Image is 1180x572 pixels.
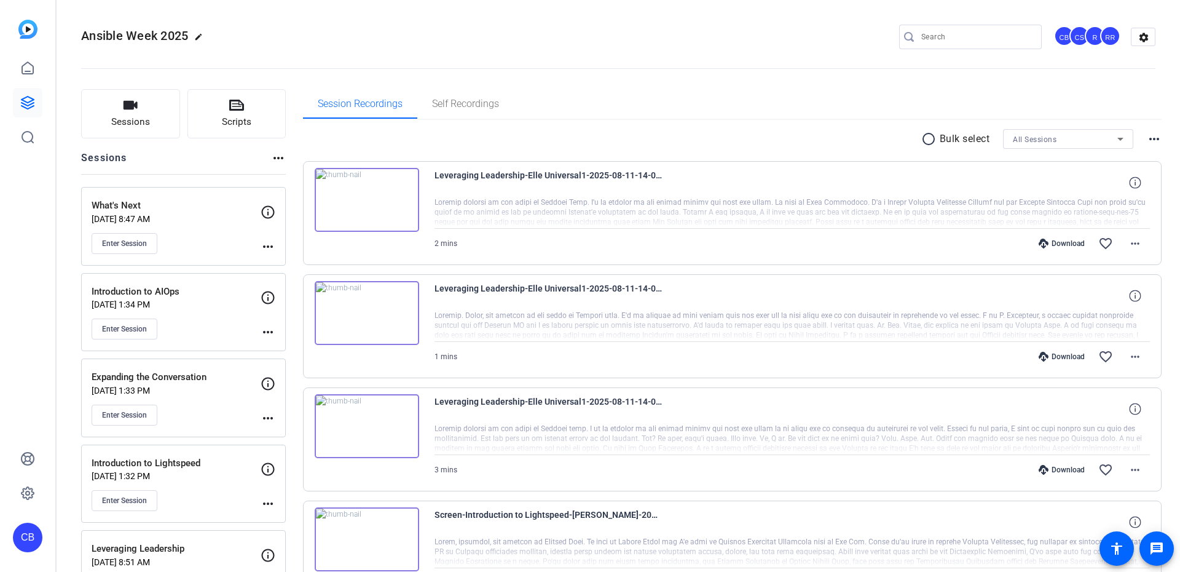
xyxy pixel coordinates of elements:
[92,490,157,511] button: Enter Session
[92,557,261,567] p: [DATE] 8:51 AM
[92,542,261,556] p: Leveraging Leadership
[435,394,662,424] span: Leveraging Leadership-Elle Universal1-2025-08-11-14-03-37-493-0
[1032,465,1091,475] div: Download
[315,281,419,345] img: thumb-nail
[81,28,188,43] span: Ansible Week 2025
[432,99,499,109] span: Self Recordings
[92,233,157,254] button: Enter Session
[1069,26,1091,47] ngx-avatar: Connelly Simmons
[435,352,457,361] span: 1 mins
[315,394,419,458] img: thumb-nail
[194,33,209,47] mat-icon: edit
[81,89,180,138] button: Sessions
[92,300,261,309] p: [DATE] 1:34 PM
[261,239,275,254] mat-icon: more_horiz
[1054,26,1074,46] div: CB
[261,411,275,426] mat-icon: more_horiz
[1098,349,1113,364] mat-icon: favorite_border
[435,466,457,474] span: 3 mins
[1098,236,1113,251] mat-icon: favorite_border
[261,496,275,511] mat-icon: more_horiz
[1098,463,1113,477] mat-icon: favorite_border
[1149,541,1164,556] mat-icon: message
[1032,239,1091,248] div: Download
[92,405,157,426] button: Enter Session
[92,386,261,395] p: [DATE] 1:33 PM
[1085,26,1105,46] div: R
[102,410,147,420] span: Enter Session
[1131,28,1156,47] mat-icon: settings
[102,324,147,334] span: Enter Session
[111,115,150,129] span: Sessions
[921,30,1032,44] input: Search
[1128,349,1143,364] mat-icon: more_horiz
[13,523,42,552] div: CB
[261,325,275,340] mat-icon: more_horiz
[1100,26,1120,46] div: RR
[92,370,261,384] p: Expanding the Conversation
[1147,132,1162,146] mat-icon: more_horiz
[435,281,662,311] span: Leveraging Leadership-Elle Universal1-2025-08-11-14-07-13-440-0
[435,239,457,248] span: 2 mins
[92,319,157,340] button: Enter Session
[435,168,662,197] span: Leveraging Leadership-Elle Universal1-2025-08-11-14-09-03-876-0
[1032,352,1091,362] div: Download
[18,20,37,39] img: blue-gradient.svg
[92,214,261,224] p: [DATE] 8:47 AM
[222,115,251,129] span: Scripts
[1109,541,1124,556] mat-icon: accessibility
[92,285,261,299] p: Introduction to AIOps
[271,151,286,165] mat-icon: more_horiz
[315,507,419,571] img: thumb-nail
[1054,26,1076,47] ngx-avatar: Christian Binder
[315,168,419,232] img: thumb-nail
[92,456,261,471] p: Introduction to Lightspeed
[1128,463,1143,477] mat-icon: more_horiz
[187,89,286,138] button: Scripts
[1069,26,1090,46] div: CS
[92,199,261,213] p: What's Next
[318,99,403,109] span: Session Recordings
[102,239,147,248] span: Enter Session
[102,496,147,506] span: Enter Session
[1100,26,1122,47] ngx-avatar: Roberto Rodriguez
[1013,135,1056,144] span: All Sessions
[1128,236,1143,251] mat-icon: more_horiz
[921,132,940,146] mat-icon: radio_button_unchecked
[92,471,261,481] p: [DATE] 1:32 PM
[81,151,127,174] h2: Sessions
[435,507,662,537] span: Screen-Introduction to Lightspeed-[PERSON_NAME]-2025-08-11-11-08-17-767-0
[1085,26,1106,47] ngx-avatar: rfridman
[940,132,990,146] p: Bulk select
